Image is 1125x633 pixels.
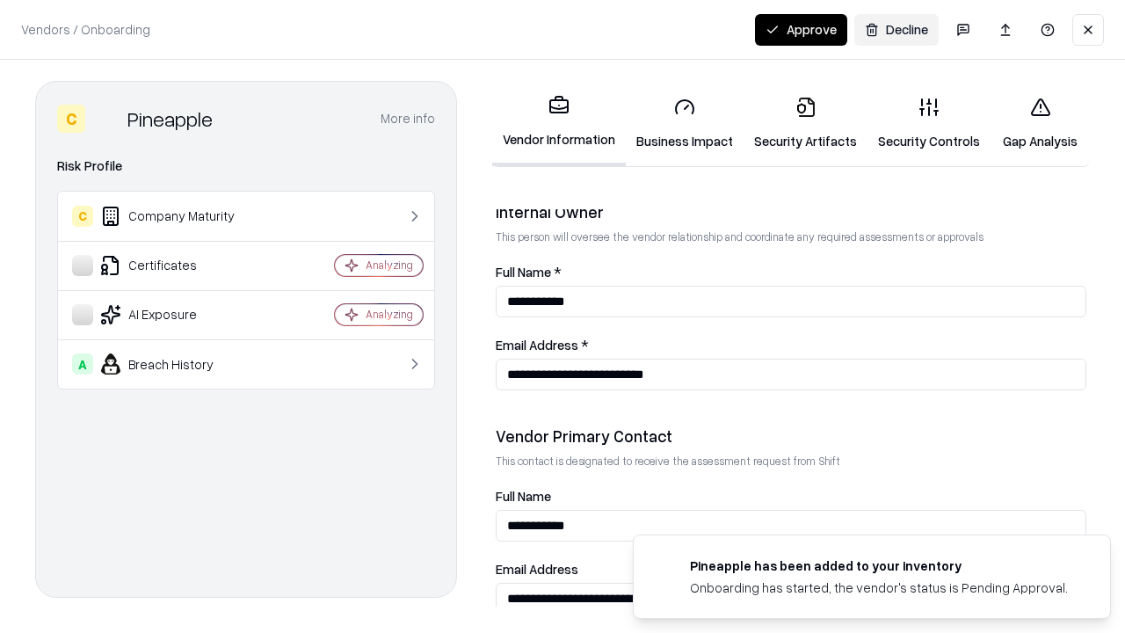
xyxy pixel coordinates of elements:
[72,353,93,375] div: A
[72,255,282,276] div: Certificates
[496,563,1086,576] label: Email Address
[57,156,435,177] div: Risk Profile
[655,557,676,578] img: pineappleenergy.com
[867,83,991,164] a: Security Controls
[72,206,93,227] div: C
[72,206,282,227] div: Company Maturity
[366,258,413,273] div: Analyzing
[492,81,626,166] a: Vendor Information
[366,307,413,322] div: Analyzing
[854,14,939,46] button: Decline
[496,338,1086,352] label: Email Address *
[496,229,1086,244] p: This person will oversee the vendor relationship and coordinate any required assessments or appro...
[72,353,282,375] div: Breach History
[496,266,1086,279] label: Full Name *
[496,454,1086,469] p: This contact is designated to receive the assessment request from Shift
[626,83,744,164] a: Business Impact
[381,103,435,135] button: More info
[127,105,213,133] div: Pineapple
[496,201,1086,222] div: Internal Owner
[57,105,85,133] div: C
[496,490,1086,503] label: Full Name
[744,83,867,164] a: Security Artifacts
[92,105,120,133] img: Pineapple
[690,557,1068,575] div: Pineapple has been added to your inventory
[755,14,847,46] button: Approve
[72,304,282,325] div: AI Exposure
[496,426,1086,447] div: Vendor Primary Contact
[991,83,1090,164] a: Gap Analysis
[690,578,1068,597] div: Onboarding has started, the vendor's status is Pending Approval.
[21,20,150,39] p: Vendors / Onboarding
